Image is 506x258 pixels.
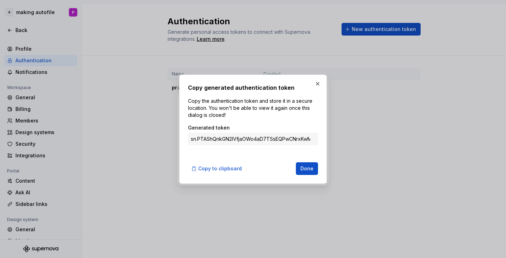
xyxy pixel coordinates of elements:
button: Done [296,162,318,175]
p: Copy the authentication token and store it in a secure location. You won't be able to view it aga... [188,97,318,119]
label: Generated token [188,124,230,131]
button: Copy to clipboard [188,162,246,175]
span: Copy to clipboard [198,165,242,172]
span: Done [300,165,313,172]
h2: Copy generated authentication token [188,83,318,92]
